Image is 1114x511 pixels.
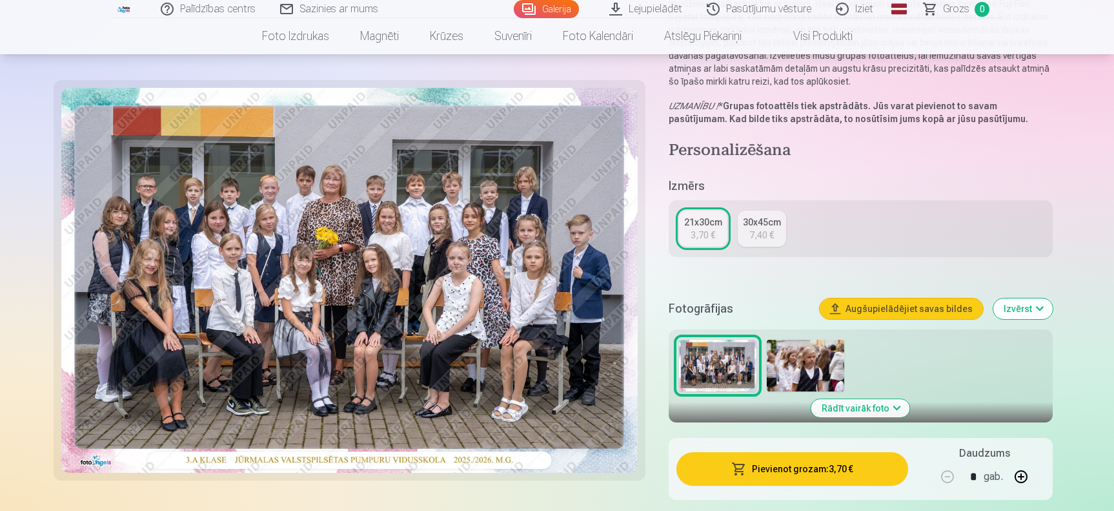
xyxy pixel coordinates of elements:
[669,300,809,318] h5: Fotogrāfijas
[684,216,722,229] div: 21x30cm
[669,141,1053,162] h4: Personalizēšana
[738,211,786,247] a: 30x45cm7,40 €
[743,216,781,229] div: 30x45cm
[943,1,969,17] span: Grozs
[117,5,131,13] img: /fa3
[820,298,983,319] button: Augšupielādējiet savas bildes
[414,18,479,54] a: Krūzes
[247,18,345,54] a: Foto izdrukas
[345,18,414,54] a: Magnēti
[679,211,727,247] a: 21x30cm3,70 €
[984,461,1003,492] div: gab.
[757,18,868,54] a: Visi produkti
[669,101,718,111] em: UZMANĪBU !
[669,101,1028,124] strong: Grupas fotoattēls tiek apstrādāts. Jūs varat pievienot to savam pasūtījumam. Kad bilde tiks apstr...
[547,18,649,54] a: Foto kalendāri
[993,298,1053,319] button: Izvērst
[479,18,547,54] a: Suvenīri
[975,2,989,17] span: 0
[649,18,757,54] a: Atslēgu piekariņi
[691,229,715,242] div: 3,70 €
[749,229,774,242] div: 7,40 €
[676,452,908,486] button: Pievienot grozam:3,70 €
[669,177,1053,195] h5: Izmērs
[811,399,910,417] button: Rādīt vairāk foto
[959,446,1010,461] h5: Daudzums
